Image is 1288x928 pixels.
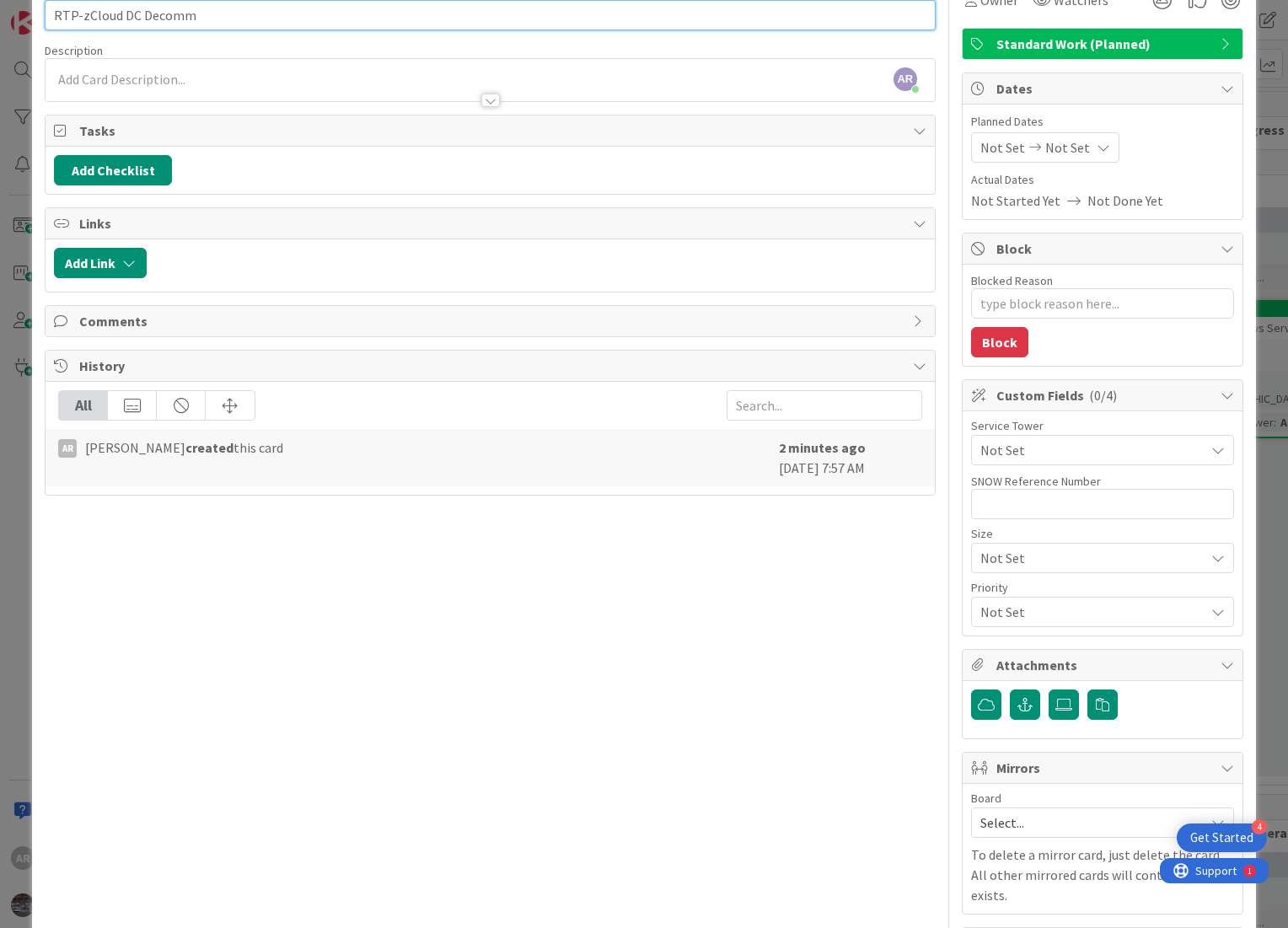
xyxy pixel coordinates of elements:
div: Service Tower [971,420,1234,432]
div: 1 [88,7,92,20]
button: Add Link [54,248,147,278]
div: 4 [1252,819,1267,834]
span: Comments [79,311,904,331]
span: ( 0/4 ) [1089,387,1117,404]
span: Not Set [980,600,1196,624]
span: Standard Work (Planned) [996,34,1212,54]
span: Not Set [980,137,1025,158]
b: 2 minutes ago [779,439,866,456]
div: Size [971,528,1234,539]
div: Open Get Started checklist, remaining modules: 4 [1177,823,1267,852]
span: [PERSON_NAME] this card [85,437,283,458]
span: Not Started Yet [971,190,1060,211]
span: Support [35,3,77,23]
b: created [185,439,233,456]
p: To delete a mirror card, just delete the card. All other mirrored cards will continue to exists. [971,845,1234,905]
span: History [79,356,904,376]
label: Blocked Reason [971,273,1053,288]
span: Description [45,43,103,58]
div: AR [58,439,77,458]
span: Actual Dates [971,171,1234,189]
span: Not Done Yet [1087,190,1163,211]
input: Search... [727,390,922,421]
span: Board [971,792,1001,804]
span: Block [996,239,1212,259]
span: Not Set [980,440,1205,460]
span: Not Set [980,546,1196,570]
span: Mirrors [996,758,1212,778]
span: Planned Dates [971,113,1234,131]
button: Block [971,327,1028,357]
span: Links [79,213,904,233]
label: SNOW Reference Number [971,474,1101,489]
button: Add Checklist [54,155,172,185]
span: Attachments [996,655,1212,675]
span: AR [894,67,917,91]
span: Tasks [79,121,904,141]
span: Dates [996,78,1212,99]
div: All [59,391,108,420]
span: Select... [980,811,1196,834]
div: Priority [971,582,1234,593]
span: Not Set [1045,137,1090,158]
span: Custom Fields [996,385,1212,405]
div: Get Started [1190,829,1253,846]
div: [DATE] 7:57 AM [779,437,922,478]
